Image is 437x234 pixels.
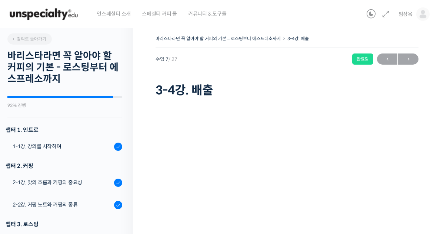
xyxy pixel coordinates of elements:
[156,57,177,62] span: 수업 7
[7,50,122,85] h2: 바리스타라면 꼭 알아야 할 커피의 기본 - 로스팅부터 에스프레소까지
[13,178,112,186] div: 2-1강. 맛의 흐름과 커핑의 중요성
[11,36,46,42] span: 강의로 돌아가기
[287,36,309,41] a: 3-4강. 배출
[156,83,418,97] h1: 3-4강. 배출
[6,125,122,135] h3: 챕터 1. 인트로
[7,33,52,45] a: 강의로 돌아가기
[398,11,413,17] span: 임상옥
[377,53,397,65] a: ←이전
[352,53,373,65] div: 완료함
[156,36,281,41] a: 바리스타라면 꼭 알아야 할 커피의 기본 – 로스팅부터 에스프레소까지
[377,54,397,64] span: ←
[398,54,418,64] span: →
[13,201,112,209] div: 2-2강. 커핑 노트와 커핑의 종류
[13,142,112,150] div: 1-1강. 강의를 시작하며
[6,161,122,171] div: 챕터 2. 커핑
[7,103,122,108] div: 92% 진행
[398,53,418,65] a: 다음→
[6,219,122,229] div: 챕터 3. 로스팅
[169,56,177,62] span: / 27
